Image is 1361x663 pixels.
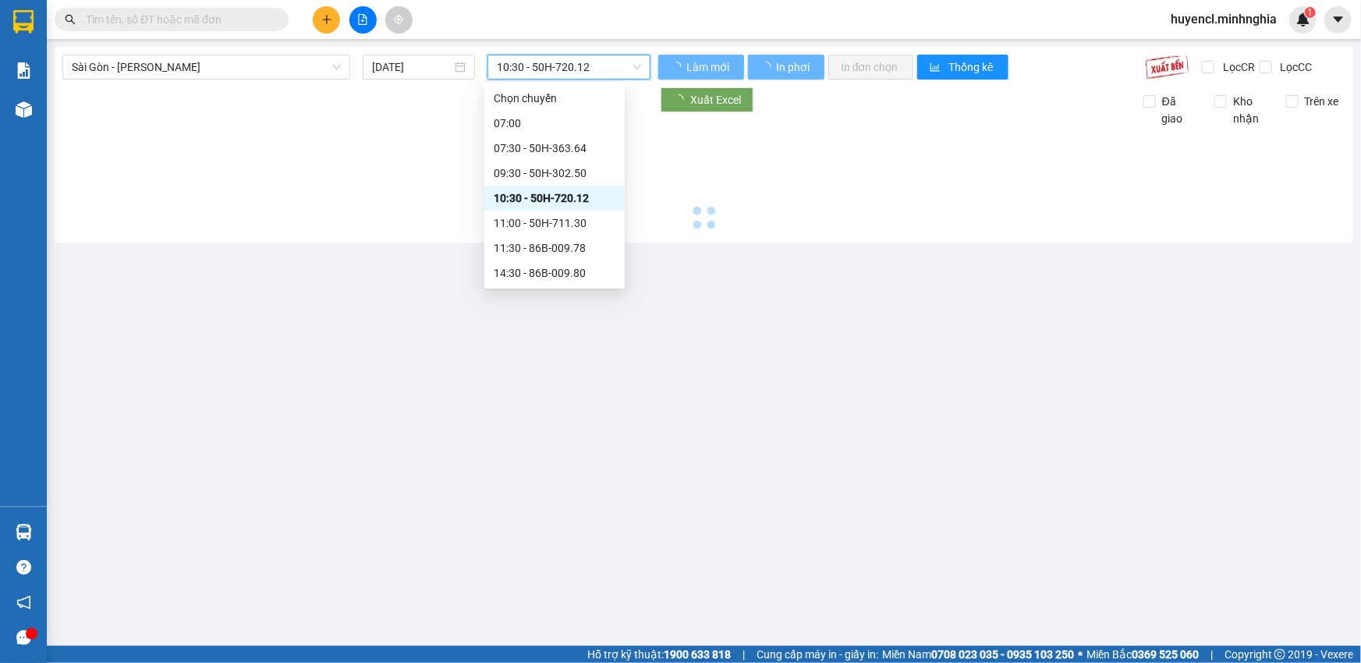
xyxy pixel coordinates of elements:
[673,94,690,105] span: loading
[313,6,340,34] button: plus
[1299,93,1345,110] span: Trên xe
[686,58,732,76] span: Làm mới
[16,524,32,541] img: warehouse-icon
[690,91,741,108] span: Xuất Excel
[16,101,32,118] img: warehouse-icon
[671,62,684,73] span: loading
[931,648,1074,661] strong: 0708 023 035 - 0935 103 250
[882,646,1074,663] span: Miền Nam
[1324,6,1352,34] button: caret-down
[917,55,1008,80] button: bar-chartThống kê
[949,58,996,76] span: Thống kê
[16,560,31,575] span: question-circle
[349,6,377,34] button: file-add
[661,87,753,112] button: Xuất Excel
[72,55,341,79] span: Sài Gòn - Phan Rí
[497,55,641,79] span: 10:30 - 50H-720.12
[743,646,745,663] span: |
[13,10,34,34] img: logo-vxr
[1305,7,1316,18] sup: 1
[658,55,744,80] button: Làm mới
[748,55,824,80] button: In phơi
[16,62,32,79] img: solution-icon
[1132,648,1199,661] strong: 0369 525 060
[587,646,731,663] span: Hỗ trợ kỹ thuật:
[1156,93,1203,127] span: Đã giao
[357,14,368,25] span: file-add
[393,14,404,25] span: aim
[385,6,413,34] button: aim
[1307,7,1313,18] span: 1
[372,58,452,76] input: 15/10/2025
[664,648,731,661] strong: 1900 633 818
[930,62,943,74] span: bar-chart
[757,646,878,663] span: Cung cấp máy in - giấy in:
[1274,649,1285,660] span: copyright
[16,595,31,610] span: notification
[1296,12,1310,27] img: icon-new-feature
[828,55,913,80] button: In đơn chọn
[321,14,332,25] span: plus
[1145,55,1189,80] img: 9k=
[776,58,812,76] span: In phơi
[1158,9,1289,29] span: huyencl.minhnghia
[760,62,774,73] span: loading
[1227,93,1274,127] span: Kho nhận
[1331,12,1345,27] span: caret-down
[1274,58,1315,76] span: Lọc CC
[86,11,270,28] input: Tìm tên, số ĐT hoặc mã đơn
[1217,58,1257,76] span: Lọc CR
[65,14,76,25] span: search
[1210,646,1213,663] span: |
[1078,651,1083,658] span: ⚪️
[16,630,31,645] span: message
[1086,646,1199,663] span: Miền Bắc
